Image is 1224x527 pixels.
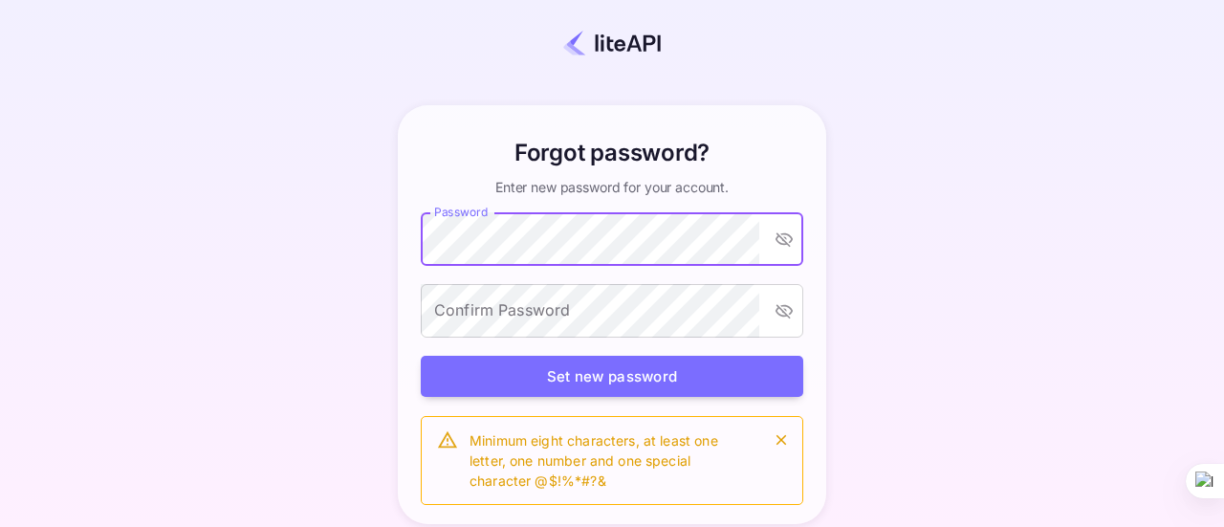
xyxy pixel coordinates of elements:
button: Set new password [421,356,803,397]
img: liteapi [561,31,663,55]
label: Password [434,204,488,220]
h6: Forgot password? [514,136,710,170]
button: toggle password visibility [767,222,801,256]
button: toggle password visibility [767,294,801,328]
p: Enter new password for your account. [495,178,729,197]
div: Minimum eight characters, at least one letter, one number and one special character @$!%*#?& [470,423,753,498]
button: close [768,427,795,453]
